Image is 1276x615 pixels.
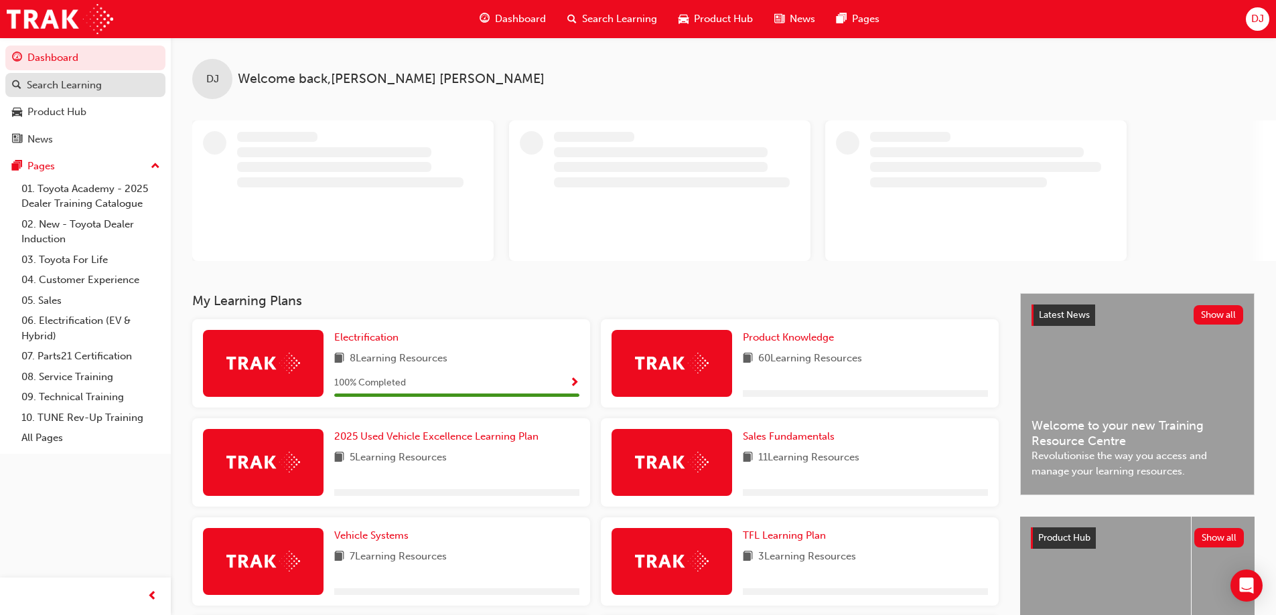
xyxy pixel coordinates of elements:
span: 5 Learning Resources [350,450,447,466]
span: 8 Learning Resources [350,351,447,367]
a: 09. Technical Training [16,387,165,408]
span: News [790,11,815,27]
div: Open Intercom Messenger [1230,569,1263,602]
a: 04. Customer Experience [16,270,165,290]
a: Product Knowledge [743,330,839,345]
a: Product HubShow all [1031,527,1244,549]
span: TFL Learning Plan [743,529,826,541]
span: Product Knowledge [743,331,834,343]
span: DJ [1251,11,1264,27]
span: up-icon [151,158,160,175]
a: Dashboard [5,46,165,70]
span: Revolutionise the way you access and manage your learning resources. [1032,448,1243,478]
a: 01. Toyota Academy - 2025 Dealer Training Catalogue [16,179,165,214]
a: 2025 Used Vehicle Excellence Learning Plan [334,429,544,444]
a: 10. TUNE Rev-Up Training [16,408,165,428]
button: DashboardSearch LearningProduct HubNews [5,43,165,154]
span: Dashboard [495,11,546,27]
span: book-icon [334,351,344,367]
a: Sales Fundamentals [743,429,840,444]
a: All Pages [16,428,165,448]
a: Search Learning [5,73,165,98]
a: news-iconNews [764,5,826,33]
span: car-icon [679,11,689,27]
a: Electrification [334,330,404,345]
a: pages-iconPages [826,5,890,33]
span: Welcome to your new Training Resource Centre [1032,418,1243,448]
span: 7 Learning Resources [350,549,447,565]
span: book-icon [334,549,344,565]
span: book-icon [743,549,753,565]
span: news-icon [774,11,784,27]
button: Show Progress [569,375,579,391]
button: Pages [5,154,165,179]
span: Electrification [334,331,399,343]
span: prev-icon [147,588,157,605]
span: Show Progress [569,377,579,389]
div: Search Learning [27,78,102,93]
a: Product Hub [5,100,165,124]
a: 05. Sales [16,290,165,311]
img: Trak [226,452,300,472]
div: News [27,132,53,147]
span: 11 Learning Resources [758,450,859,466]
span: Product Hub [1038,532,1090,543]
span: 2025 Used Vehicle Excellence Learning Plan [334,430,539,442]
span: book-icon [334,450,344,466]
span: car-icon [12,106,22,118]
a: 03. Toyota For Life [16,250,165,270]
a: car-iconProduct Hub [668,5,764,33]
img: Trak [635,551,709,572]
span: 100 % Completed [334,375,406,391]
img: Trak [7,4,113,34]
a: guage-iconDashboard [469,5,557,33]
span: search-icon [567,11,577,27]
span: 3 Learning Resources [758,549,856,565]
img: Trak [226,353,300,373]
a: Vehicle Systems [334,528,414,543]
span: DJ [206,72,219,87]
img: Trak [635,452,709,472]
span: Product Hub [694,11,753,27]
h3: My Learning Plans [192,293,999,309]
span: news-icon [12,134,22,146]
button: Show all [1194,528,1245,547]
a: 07. Parts21 Certification [16,346,165,367]
a: 08. Service Training [16,367,165,387]
img: Trak [226,551,300,572]
span: pages-icon [12,161,22,173]
span: 60 Learning Resources [758,351,862,367]
a: 06. Electrification (EV & Hybrid) [16,311,165,346]
img: Trak [635,353,709,373]
span: Search Learning [582,11,657,27]
span: Welcome back , [PERSON_NAME] [PERSON_NAME] [238,72,545,87]
a: 02. New - Toyota Dealer Induction [16,214,165,250]
span: Latest News [1039,309,1090,321]
span: pages-icon [837,11,847,27]
span: Sales Fundamentals [743,430,835,442]
span: guage-icon [480,11,490,27]
span: Pages [852,11,879,27]
a: TFL Learning Plan [743,528,831,543]
button: DJ [1246,7,1269,31]
span: book-icon [743,450,753,466]
div: Product Hub [27,104,86,120]
span: guage-icon [12,52,22,64]
span: book-icon [743,351,753,367]
span: Vehicle Systems [334,529,409,541]
button: Show all [1194,305,1244,325]
span: search-icon [12,80,21,92]
a: News [5,127,165,152]
a: Latest NewsShow all [1032,304,1243,326]
a: search-iconSearch Learning [557,5,668,33]
div: Pages [27,159,55,174]
a: Latest NewsShow allWelcome to your new Training Resource CentreRevolutionise the way you access a... [1020,293,1255,495]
